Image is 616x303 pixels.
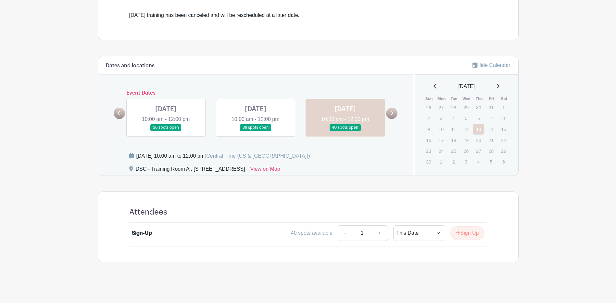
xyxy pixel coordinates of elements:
[448,96,460,102] th: Tue
[125,90,386,96] h6: Event Dates
[486,124,497,134] p: 14
[498,146,509,156] p: 29
[461,102,471,112] p: 29
[498,113,509,123] p: 8
[423,135,434,145] p: 16
[473,157,484,167] p: 4
[423,157,434,167] p: 30
[338,225,353,241] a: -
[498,96,510,102] th: Sat
[498,157,509,167] p: 6
[423,96,435,102] th: Sun
[460,96,473,102] th: Wed
[106,63,155,69] h6: Dates and locations
[473,146,484,156] p: 27
[423,124,434,134] p: 9
[436,146,446,156] p: 24
[461,124,471,134] p: 12
[461,135,471,145] p: 19
[486,135,497,145] p: 21
[291,229,333,237] div: 40 spots available
[250,165,280,176] a: View on Map
[473,124,484,135] a: 13
[486,113,497,123] p: 7
[136,152,310,160] div: [DATE] 10:00 am to 12:00 pm
[436,113,446,123] p: 3
[436,157,446,167] p: 1
[448,157,459,167] p: 2
[486,102,497,112] p: 31
[486,157,497,167] p: 5
[459,83,475,90] span: [DATE]
[423,113,434,123] p: 2
[371,225,388,241] a: +
[448,146,459,156] p: 25
[448,135,459,145] p: 18
[461,157,471,167] p: 3
[448,102,459,112] p: 28
[472,62,510,68] a: Hide Calendar
[132,229,152,237] div: Sign-Up
[486,146,497,156] p: 28
[136,165,245,176] div: DSC - Training Room A , [STREET_ADDRESS]
[498,135,509,145] p: 22
[473,96,485,102] th: Thu
[435,96,448,102] th: Mon
[448,124,459,134] p: 11
[436,135,446,145] p: 17
[448,113,459,123] p: 4
[461,146,471,156] p: 26
[473,135,484,145] p: 20
[485,96,498,102] th: Fri
[461,113,471,123] p: 5
[129,11,487,19] div: [DATE] training has been canceled and will be rescheduled at a later date.
[205,153,310,159] span: (Central Time (US & [GEOGRAPHIC_DATA]))
[498,124,509,134] p: 15
[473,102,484,112] p: 30
[423,146,434,156] p: 23
[498,102,509,112] p: 1
[436,124,446,134] p: 10
[450,226,484,240] button: Sign Up
[423,102,434,112] p: 26
[436,102,446,112] p: 27
[473,113,484,123] p: 6
[129,207,167,217] h4: Attendees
